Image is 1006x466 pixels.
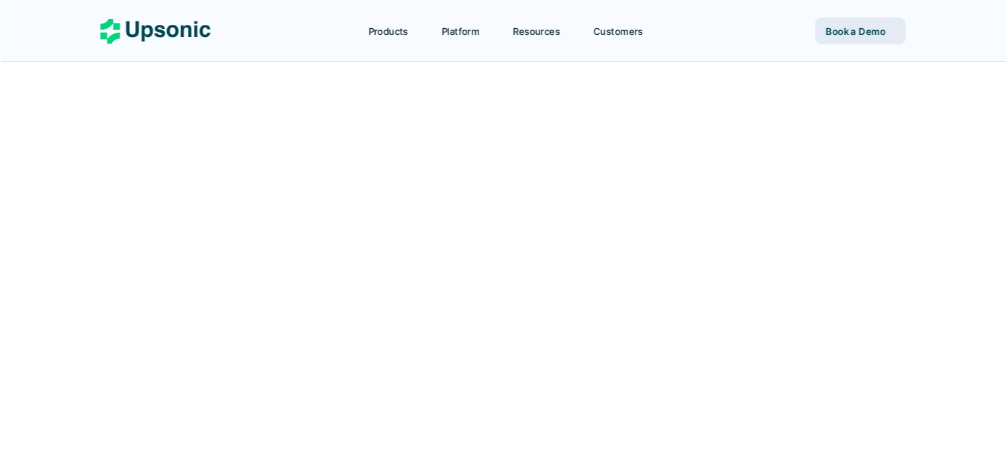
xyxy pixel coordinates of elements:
p: Customers [594,24,644,38]
p: Book a Demo [462,333,534,357]
a: Book a Demo [446,325,560,365]
h2: Agentic AI Platform for FinTech Operations [272,114,734,217]
p: Resources [513,24,560,38]
p: Products [368,24,408,38]
p: Platform [442,24,479,38]
p: From onboarding to compliance to settlement to autonomous control. Work with %82 more efficiency ... [286,248,721,290]
a: Book a Demo [815,17,906,44]
p: Book a Demo [826,24,886,38]
a: Products [360,19,430,43]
